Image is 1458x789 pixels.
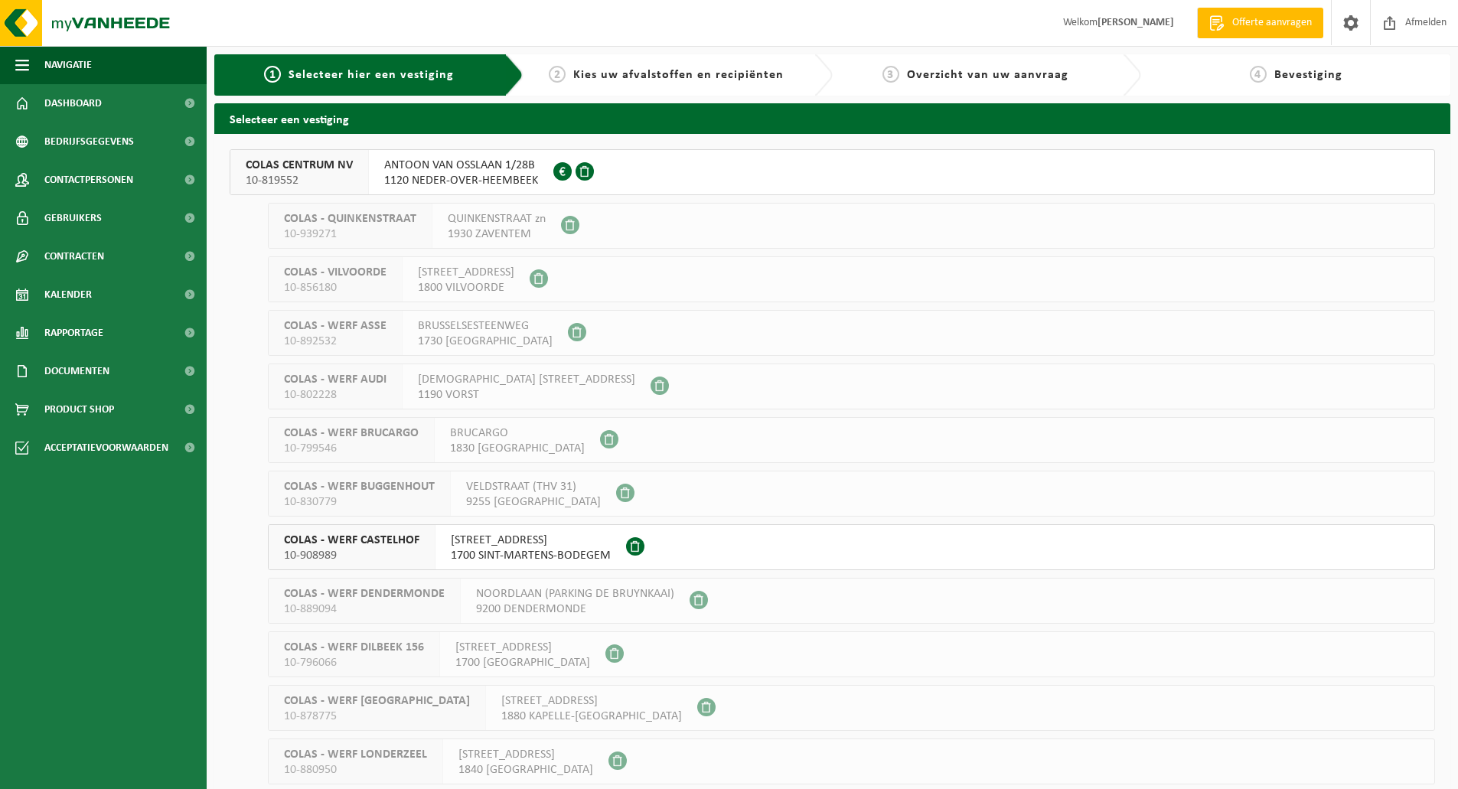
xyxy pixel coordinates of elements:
[44,237,104,275] span: Contracten
[284,227,416,242] span: 10-939271
[284,425,419,441] span: COLAS - WERF BRUCARGO
[268,524,1435,570] button: COLAS - WERF CASTELHOF 10-908989 [STREET_ADDRESS]1700 SINT-MARTENS-BODEGEM
[501,709,682,724] span: 1880 KAPELLE-[GEOGRAPHIC_DATA]
[284,494,435,510] span: 10-830779
[451,533,611,548] span: [STREET_ADDRESS]
[44,122,134,161] span: Bedrijfsgegevens
[284,640,424,655] span: COLAS - WERF DILBEEK 156
[246,173,353,188] span: 10-819552
[44,46,92,84] span: Navigatie
[284,479,435,494] span: COLAS - WERF BUGGENHOUT
[1098,17,1174,28] strong: [PERSON_NAME]
[284,387,387,403] span: 10-802228
[284,280,387,295] span: 10-856180
[882,66,899,83] span: 3
[418,372,635,387] span: [DEMOGRAPHIC_DATA] [STREET_ADDRESS]
[284,655,424,670] span: 10-796066
[44,390,114,429] span: Product Shop
[1197,8,1323,38] a: Offerte aanvragen
[214,103,1450,133] h2: Selecteer een vestiging
[284,548,419,563] span: 10-908989
[418,334,553,349] span: 1730 [GEOGRAPHIC_DATA]
[284,211,416,227] span: COLAS - QUINKENSTRAAT
[246,158,353,173] span: COLAS CENTRUM NV
[284,533,419,548] span: COLAS - WERF CASTELHOF
[44,429,168,467] span: Acceptatievoorwaarden
[418,387,635,403] span: 1190 VORST
[264,66,281,83] span: 1
[1250,66,1267,83] span: 4
[450,425,585,441] span: BRUCARGO
[284,265,387,280] span: COLAS - VILVOORDE
[44,275,92,314] span: Kalender
[284,334,387,349] span: 10-892532
[284,602,445,617] span: 10-889094
[284,709,470,724] span: 10-878775
[44,84,102,122] span: Dashboard
[476,602,674,617] span: 9200 DENDERMONDE
[44,352,109,390] span: Documenten
[44,161,133,199] span: Contactpersonen
[455,655,590,670] span: 1700 [GEOGRAPHIC_DATA]
[230,149,1435,195] button: COLAS CENTRUM NV 10-819552 ANTOON VAN OSSLAAN 1/28B1120 NEDER-OVER-HEEMBEEK
[448,211,546,227] span: QUINKENSTRAAT zn
[289,69,454,81] span: Selecteer hier een vestiging
[466,479,601,494] span: VELDSTRAAT (THV 31)
[458,747,593,762] span: [STREET_ADDRESS]
[450,441,585,456] span: 1830 [GEOGRAPHIC_DATA]
[907,69,1068,81] span: Overzicht van uw aanvraag
[476,586,674,602] span: NOORDLAAN (PARKING DE BRUYNKAAI)
[284,372,387,387] span: COLAS - WERF AUDI
[1228,15,1316,31] span: Offerte aanvragen
[455,640,590,655] span: [STREET_ADDRESS]
[284,586,445,602] span: COLAS - WERF DENDERMONDE
[466,494,601,510] span: 9255 [GEOGRAPHIC_DATA]
[284,693,470,709] span: COLAS - WERF [GEOGRAPHIC_DATA]
[284,441,419,456] span: 10-799546
[448,227,546,242] span: 1930 ZAVENTEM
[418,318,553,334] span: BRUSSELSESTEENWEG
[284,762,427,778] span: 10-880950
[1274,69,1342,81] span: Bevestiging
[44,314,103,352] span: Rapportage
[451,548,611,563] span: 1700 SINT-MARTENS-BODEGEM
[549,66,566,83] span: 2
[418,280,514,295] span: 1800 VILVOORDE
[284,318,387,334] span: COLAS - WERF ASSE
[501,693,682,709] span: [STREET_ADDRESS]
[384,158,538,173] span: ANTOON VAN OSSLAAN 1/28B
[418,265,514,280] span: [STREET_ADDRESS]
[44,199,102,237] span: Gebruikers
[284,747,427,762] span: COLAS - WERF LONDERZEEL
[384,173,538,188] span: 1120 NEDER-OVER-HEEMBEEK
[458,762,593,778] span: 1840 [GEOGRAPHIC_DATA]
[573,69,784,81] span: Kies uw afvalstoffen en recipiënten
